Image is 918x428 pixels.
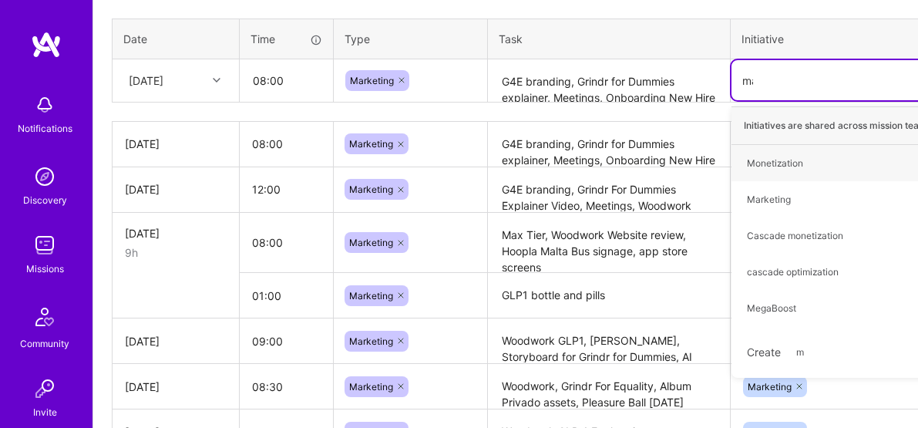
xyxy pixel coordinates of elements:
[489,214,728,272] textarea: Max Tier, Woodwork Website review, Hoopla Malta Bus signage, app store screens
[789,342,812,362] span: m
[240,222,333,263] input: HH:MM
[748,381,792,393] span: Marketing
[240,123,333,164] input: HH:MM
[747,155,803,171] div: Monetization
[240,275,333,316] input: HH:MM
[747,300,796,316] div: MegaBoost
[125,136,227,152] div: [DATE]
[125,181,227,197] div: [DATE]
[350,75,394,86] span: Marketing
[489,123,728,167] textarea: G4E branding, Grindr for Dummies explainer, Meetings, Onboarding New Hire
[31,31,62,59] img: logo
[349,381,393,393] span: Marketing
[488,19,731,59] th: Task
[747,191,791,207] div: Marketing
[489,366,728,408] textarea: Woodwork, Grindr For Equality, Album Privado assets, Pleasure Ball [DATE] Decks, and Max Tier
[240,169,333,210] input: HH:MM
[489,169,728,211] textarea: G4E branding, Grindr For Dummies Explainer Video, Meetings, Woodwork GLP-1 assets
[349,335,393,347] span: Marketing
[334,19,488,59] th: Type
[125,225,227,241] div: [DATE]
[240,321,333,362] input: HH:MM
[240,366,333,407] input: HH:MM
[349,237,393,248] span: Marketing
[26,298,63,335] img: Community
[29,89,60,120] img: bell
[251,31,322,47] div: Time
[349,184,393,195] span: Marketing
[125,379,227,395] div: [DATE]
[20,335,69,352] div: Community
[349,290,393,302] span: Marketing
[23,192,67,208] div: Discovery
[33,404,57,420] div: Invite
[26,261,64,277] div: Missions
[489,275,728,317] textarea: GLP1 bottle and pills
[125,244,227,261] div: 9h
[125,333,227,349] div: [DATE]
[489,320,728,362] textarea: Woodwork GLP1, [PERSON_NAME], Storyboard for Grindr for Dummies, AI Documentation for Midjourney ...
[747,264,839,280] div: cascade optimization
[113,19,240,59] th: Date
[129,72,163,89] div: [DATE]
[29,373,60,404] img: Invite
[349,138,393,150] span: Marketing
[213,76,220,84] i: icon Chevron
[489,61,728,102] textarea: G4E branding, Grindr for Dummies explainer, Meetings, Onboarding New Hire
[29,230,60,261] img: teamwork
[29,161,60,192] img: discovery
[747,227,843,244] div: Cascade monetization
[240,60,332,101] input: HH:MM
[18,120,72,136] div: Notifications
